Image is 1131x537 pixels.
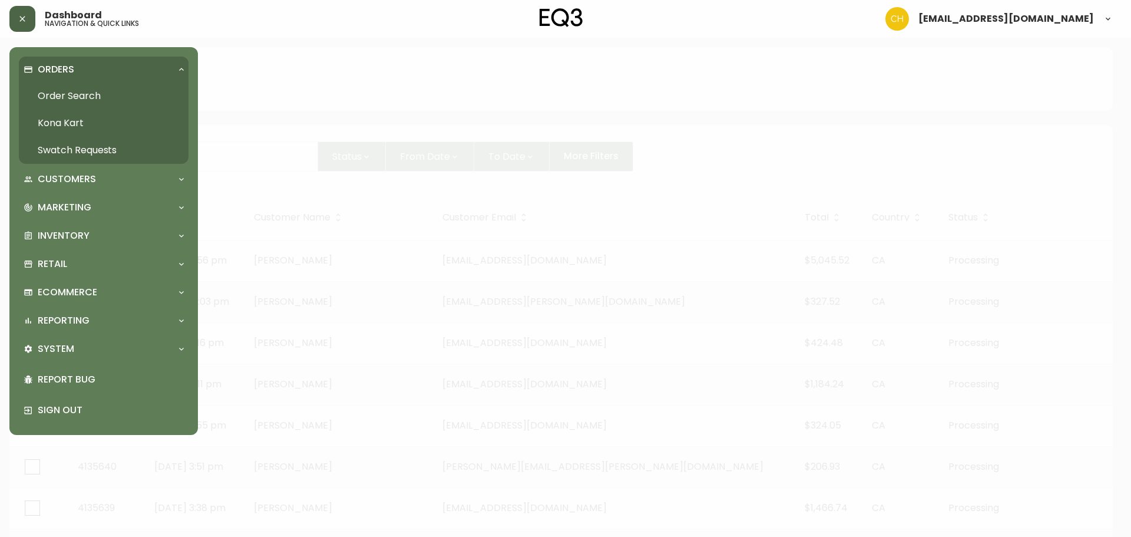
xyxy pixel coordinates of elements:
span: [EMAIL_ADDRESS][DOMAIN_NAME] [918,14,1094,24]
img: 6288462cea190ebb98a2c2f3c744dd7e [885,7,909,31]
p: Report Bug [38,373,184,386]
span: Dashboard [45,11,102,20]
p: Customers [38,173,96,186]
div: Report Bug [19,364,188,395]
div: Ecommerce [19,279,188,305]
p: Orders [38,63,74,76]
a: Kona Kart [19,110,188,137]
p: Ecommerce [38,286,97,299]
div: Sign Out [19,395,188,426]
p: System [38,342,74,355]
p: Sign Out [38,404,184,417]
p: Inventory [38,229,90,242]
p: Marketing [38,201,91,214]
h5: navigation & quick links [45,20,139,27]
a: Swatch Requests [19,137,188,164]
div: Reporting [19,308,188,334]
div: Orders [19,57,188,83]
p: Reporting [38,314,90,327]
img: logo [540,8,583,27]
div: Customers [19,166,188,192]
div: System [19,336,188,362]
a: Order Search [19,83,188,110]
div: Marketing [19,195,188,220]
div: Inventory [19,223,188,249]
div: Retail [19,251,188,277]
p: Retail [38,258,67,271]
